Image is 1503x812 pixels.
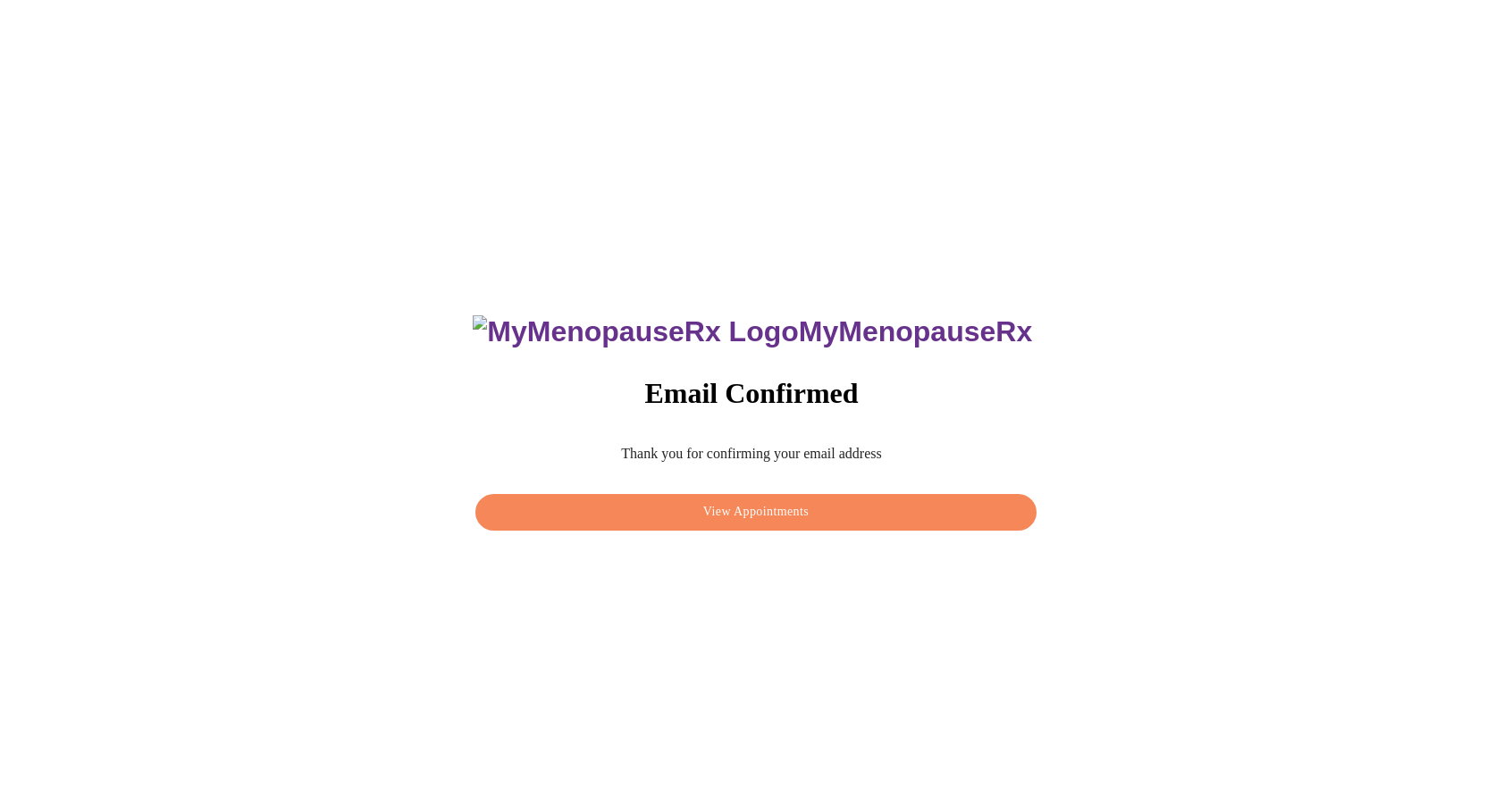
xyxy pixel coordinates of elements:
[471,446,1032,462] p: Thank you for confirming your email address
[496,501,1016,523] span: View Appointments
[475,494,1037,531] button: View Appointments
[473,315,798,348] img: MyMenopauseRx Logo
[471,377,1032,410] h3: Email Confirmed
[473,315,1032,348] h3: MyMenopauseRx
[471,498,1041,514] a: View Appointments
